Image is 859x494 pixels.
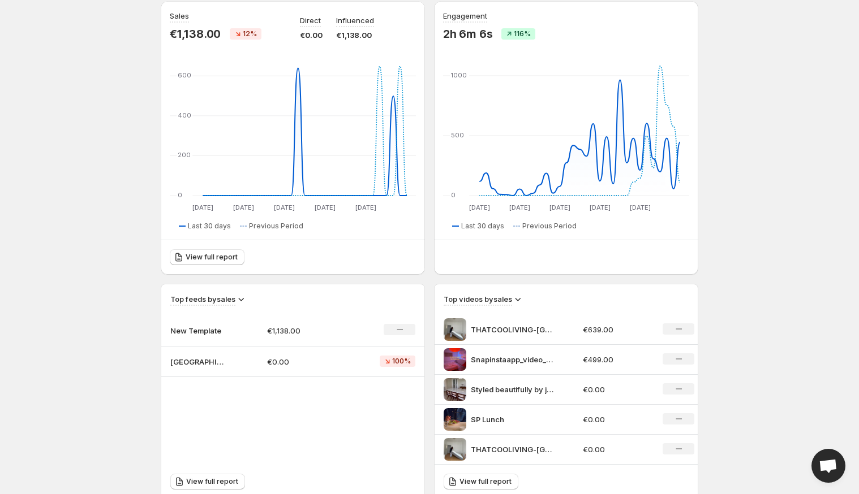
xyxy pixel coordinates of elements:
[630,203,651,211] text: [DATE]
[583,384,650,395] p: €0.00
[274,203,295,211] text: [DATE]
[583,324,650,335] p: €639.00
[186,477,238,486] span: View full report
[443,10,487,21] h3: Engagement
[590,203,611,211] text: [DATE]
[509,203,530,211] text: [DATE]
[471,324,556,335] p: THATCOOLIVING-[GEOGRAPHIC_DATA]-BED-KARUP
[243,29,257,38] span: 12%
[336,29,374,41] p: €1,138.00
[178,111,191,119] text: 400
[451,71,467,79] text: 1000
[300,15,321,26] p: Direct
[461,222,504,231] span: Last 30 days
[170,27,221,41] p: €1,138.00
[178,71,191,79] text: 600
[522,222,577,231] span: Previous Period
[170,356,227,367] p: [GEOGRAPHIC_DATA] Bed Feed
[451,131,464,139] text: 500
[300,29,323,41] p: €0.00
[471,444,556,455] p: THATCOOLIVING-[GEOGRAPHIC_DATA]-BED-KARUP
[170,249,244,265] a: View full report
[583,354,650,365] p: €499.00
[444,318,466,341] img: THATCOOLIVING-JAPAN-BED-KARUP
[444,293,512,305] h3: Top videos by sales
[444,378,466,401] img: Styled beautifully by julesbyjules this Chandigarh-inspired dining set is made for long dinners a...
[355,203,376,211] text: [DATE]
[444,408,466,431] img: SP Lunch
[443,27,492,41] p: 2h 6m 6s
[315,203,336,211] text: [DATE]
[267,325,346,336] p: €1,138.00
[469,203,490,211] text: [DATE]
[178,191,182,199] text: 0
[514,29,531,38] span: 116%
[249,222,303,231] span: Previous Period
[392,357,411,366] span: 100%
[444,438,466,461] img: THATCOOLIVING-JAPAN-BED-KARUP
[186,253,238,262] span: View full report
[170,10,189,21] h3: Sales
[444,474,518,489] a: View full report
[459,477,512,486] span: View full report
[471,384,556,395] p: Styled beautifully by julesbyjules this [GEOGRAPHIC_DATA]-inspired dining set is made for long di...
[451,191,456,199] text: 0
[583,414,650,425] p: €0.00
[811,449,845,483] div: Open chat
[170,474,245,489] a: View full report
[233,203,254,211] text: [DATE]
[267,356,346,367] p: €0.00
[336,15,374,26] p: Influenced
[170,325,227,336] p: New Template
[170,293,235,305] h3: Top feeds by sales
[444,348,466,371] img: Snapinstaapp_video_AQNNswUs0u2WKQWRpeyUD-Lldz15e8lBwWJPauGxVt3vO2EbcbspbGXtDyHUxrf0tEQp4VdXupVXOM...
[583,444,650,455] p: €0.00
[192,203,213,211] text: [DATE]
[471,414,556,425] p: SP Lunch
[188,222,231,231] span: Last 30 days
[178,151,191,159] text: 200
[471,354,556,365] p: Snapinstaapp_video_AQNNswUs0u2WKQWRpeyUD-Lldz15e8lBwWJPauGxVt3vO2EbcbspbGXtDyHUxrf0tEQp4VdXupVXOM...
[549,203,570,211] text: [DATE]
